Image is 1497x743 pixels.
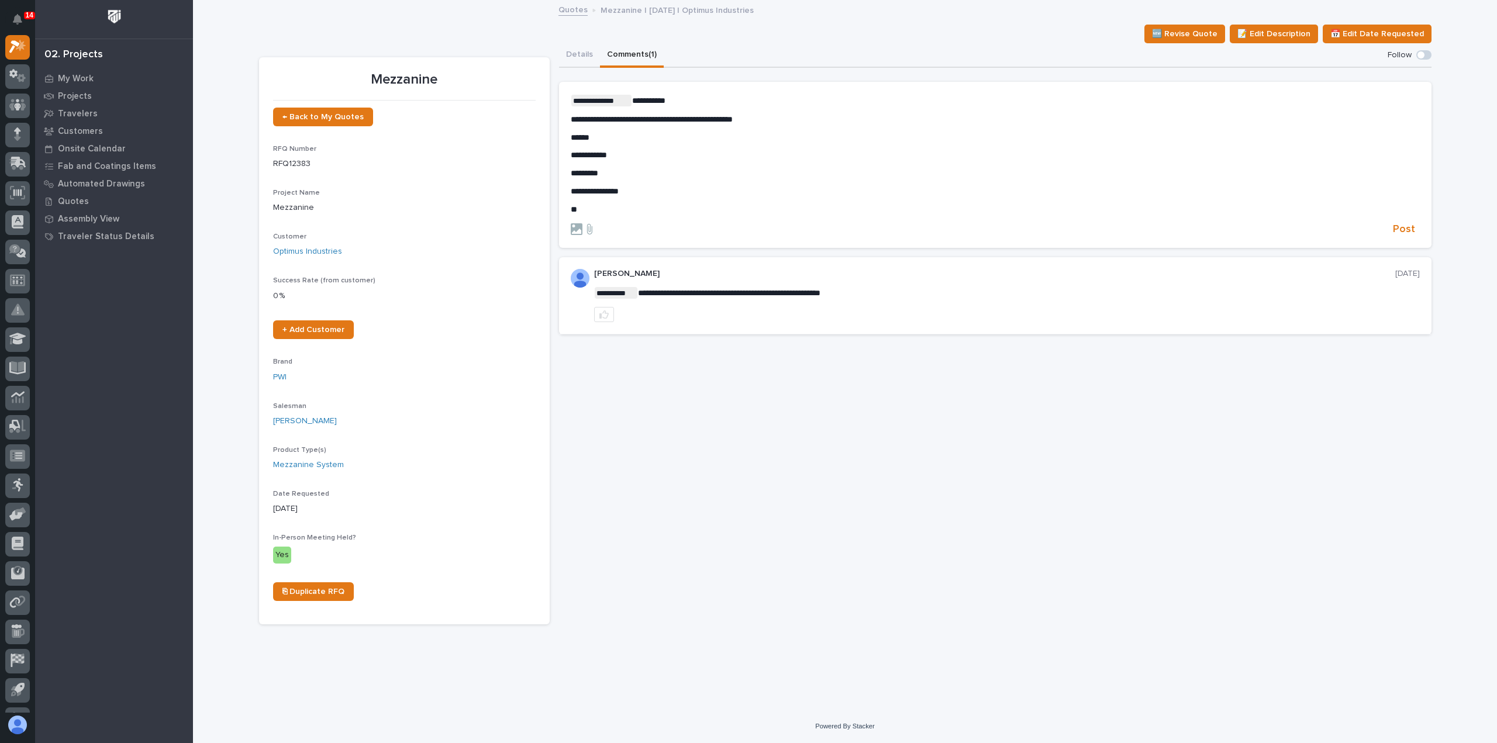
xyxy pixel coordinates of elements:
[58,91,92,102] p: Projects
[58,161,156,172] p: Fab and Coatings Items
[273,358,292,365] span: Brand
[273,447,326,454] span: Product Type(s)
[815,723,874,730] a: Powered By Stacker
[600,43,664,68] button: Comments (1)
[1393,223,1415,236] span: Post
[273,189,320,196] span: Project Name
[58,109,98,119] p: Travelers
[35,140,193,157] a: Onsite Calendar
[273,320,354,339] a: + Add Customer
[273,277,375,284] span: Success Rate (from customer)
[273,202,536,214] p: Mezzanine
[44,49,103,61] div: 02. Projects
[273,108,373,126] a: ← Back to My Quotes
[58,231,154,242] p: Traveler Status Details
[58,144,126,154] p: Onsite Calendar
[559,43,600,68] button: Details
[1330,27,1424,41] span: 📅 Edit Date Requested
[104,6,125,27] img: Workspace Logo
[273,371,287,383] a: PWI
[1237,27,1310,41] span: 📝 Edit Description
[273,71,536,88] p: Mezzanine
[1395,269,1420,279] p: [DATE]
[273,547,291,564] div: Yes
[35,210,193,227] a: Assembly View
[58,214,119,224] p: Assembly View
[5,7,30,32] button: Notifications
[1230,25,1318,43] button: 📝 Edit Description
[273,246,342,258] a: Optimus Industries
[26,11,33,19] p: 14
[1388,223,1420,236] button: Post
[273,503,536,515] p: [DATE]
[273,146,316,153] span: RFQ Number
[282,588,344,596] span: ⎘ Duplicate RFQ
[35,227,193,245] a: Traveler Status Details
[571,269,589,288] img: ALV-UjW1D-ML-FnCt4FgU8x4S79KJqwX3TQHk7UYGtoy9jV5yY8fpjVEvRQNbvDwvk-GQ6vc8cB5lOH07uFCwEYx9Ysx_wxRe...
[273,490,329,497] span: Date Requested
[58,126,103,137] p: Customers
[282,326,344,334] span: + Add Customer
[558,2,588,16] a: Quotes
[5,713,30,737] button: users-avatar
[58,179,145,189] p: Automated Drawings
[273,534,356,541] span: In-Person Meeting Held?
[601,3,754,16] p: Mezzanine | [DATE] | Optimus Industries
[35,122,193,140] a: Customers
[273,582,354,601] a: ⎘ Duplicate RFQ
[35,175,193,192] a: Automated Drawings
[282,113,364,121] span: ← Back to My Quotes
[594,307,614,322] button: like this post
[15,14,30,33] div: Notifications14
[35,192,193,210] a: Quotes
[273,233,306,240] span: Customer
[1388,50,1412,60] p: Follow
[1323,25,1432,43] button: 📅 Edit Date Requested
[273,459,344,471] a: Mezzanine System
[594,269,1395,279] p: [PERSON_NAME]
[273,158,536,170] p: RFQ12383
[35,70,193,87] a: My Work
[273,403,306,410] span: Salesman
[273,290,536,302] p: 0 %
[273,415,337,427] a: [PERSON_NAME]
[35,87,193,105] a: Projects
[35,105,193,122] a: Travelers
[1144,25,1225,43] button: 🆕 Revise Quote
[35,157,193,175] a: Fab and Coatings Items
[1152,27,1217,41] span: 🆕 Revise Quote
[58,196,89,207] p: Quotes
[58,74,94,84] p: My Work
